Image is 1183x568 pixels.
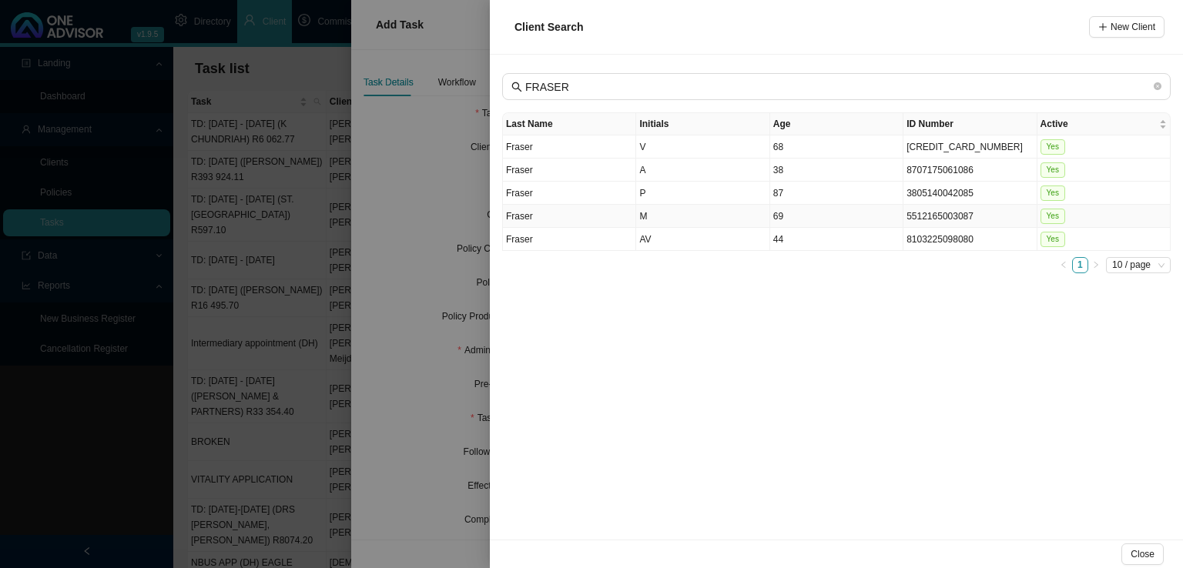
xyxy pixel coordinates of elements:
span: search [511,82,522,92]
td: [CREDIT_CARD_NUMBER] [903,135,1037,159]
span: close-circle [1154,81,1161,93]
span: left [1060,261,1067,269]
td: A [636,159,769,182]
span: New Client [1111,19,1155,35]
td: P [636,182,769,205]
td: AV [636,228,769,251]
td: 8103225098080 [903,228,1037,251]
li: 1 [1072,257,1088,273]
th: Last Name [503,113,636,135]
span: 38 [773,165,783,175]
th: ID Number [903,113,1037,135]
span: right [1092,261,1100,269]
span: 68 [773,142,783,152]
td: 3805140042085 [903,182,1037,205]
td: Fraser [503,205,636,228]
td: M [636,205,769,228]
td: Fraser [503,228,636,251]
span: Client Search [514,21,583,33]
th: Age [770,113,903,135]
td: Fraser [503,159,636,182]
td: Fraser [503,135,636,159]
span: 87 [773,188,783,199]
span: Yes [1041,139,1065,155]
td: 5512165003087 [903,205,1037,228]
span: Yes [1041,209,1065,224]
input: Last Name [525,79,1151,95]
a: 1 [1073,258,1087,272]
button: left [1056,257,1072,273]
td: Fraser [503,182,636,205]
span: close-circle [1154,82,1161,90]
li: Next Page [1088,257,1104,273]
span: Yes [1041,185,1065,201]
span: 69 [773,211,783,222]
span: Yes [1041,162,1065,178]
span: plus [1098,22,1108,32]
span: Yes [1041,232,1065,247]
span: Active [1041,116,1156,132]
span: Close [1131,546,1155,562]
span: 10 / page [1112,258,1165,272]
td: 8707175061086 [903,159,1037,182]
li: Previous Page [1056,257,1072,273]
th: Active [1037,113,1171,135]
button: right [1088,257,1104,273]
button: New Client [1089,16,1165,38]
div: Page Size [1106,257,1171,273]
th: Initials [636,113,769,135]
td: V [636,135,769,159]
span: 44 [773,234,783,245]
button: Close [1121,543,1164,565]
